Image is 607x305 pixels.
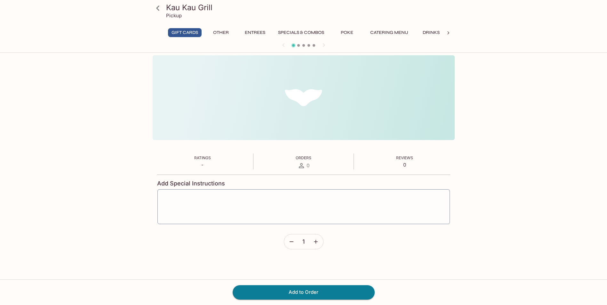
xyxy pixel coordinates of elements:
span: Ratings [194,155,211,160]
p: 0 [396,162,413,168]
span: 0 [307,162,309,168]
span: Reviews [396,155,413,160]
button: Catering Menu [367,28,412,37]
button: Drinks [417,28,446,37]
button: Add to Order [233,285,375,299]
p: Pickup [166,12,182,19]
button: Poke [333,28,362,37]
h4: Add Special Instructions [157,180,450,187]
h3: Kau Kau Grill [166,3,452,12]
button: Gift Cards [168,28,202,37]
button: Entrees [241,28,269,37]
button: Other [207,28,236,37]
span: 1 [302,238,305,245]
button: Specials & Combos [275,28,328,37]
p: - [194,162,211,168]
span: Orders [296,155,311,160]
